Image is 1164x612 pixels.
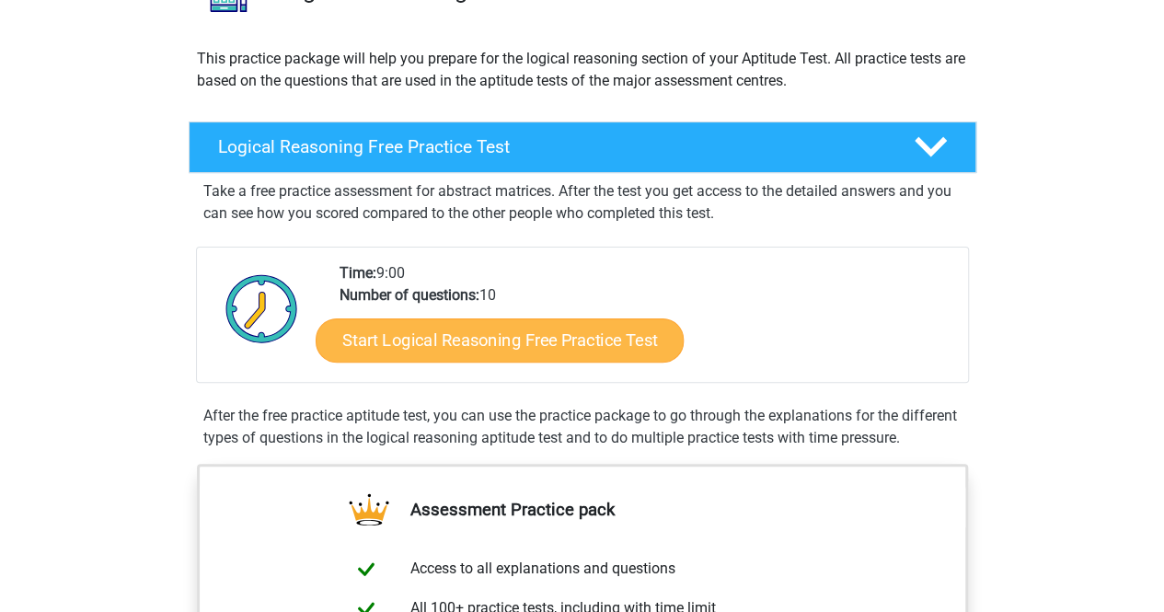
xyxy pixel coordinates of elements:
b: Number of questions: [340,286,479,304]
a: Start Logical Reasoning Free Practice Test [316,318,684,362]
a: Logical Reasoning Free Practice Test [181,121,984,173]
div: After the free practice aptitude test, you can use the practice package to go through the explana... [196,405,969,449]
h4: Logical Reasoning Free Practice Test [218,136,884,157]
img: Clock [215,262,308,354]
b: Time: [340,264,376,282]
div: 9:00 10 [326,262,967,382]
p: This practice package will help you prepare for the logical reasoning section of your Aptitude Te... [197,48,968,92]
p: Take a free practice assessment for abstract matrices. After the test you get access to the detai... [203,180,962,225]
